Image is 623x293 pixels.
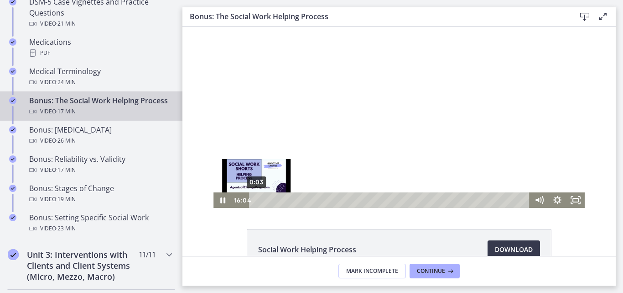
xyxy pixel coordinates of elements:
i: Completed [9,126,16,133]
button: Fullscreen [384,166,402,181]
iframe: Video Lesson [182,27,616,208]
span: 11 / 11 [139,249,156,260]
span: Mark Incomplete [346,267,398,275]
i: Completed [9,97,16,104]
div: Bonus: The Social Work Helping Process [29,95,171,117]
div: Medications [29,37,171,59]
div: Bonus: Stages of Change [29,183,171,205]
div: Video [29,18,171,29]
i: Completed [9,155,16,163]
span: Social Work Helping Process [258,244,356,255]
div: Video [29,194,171,205]
span: Continue [417,267,445,275]
div: Video [29,223,171,234]
span: · 24 min [56,77,76,88]
span: · 26 min [56,135,76,146]
div: PDF [29,48,171,59]
i: Completed [9,214,16,221]
button: Mute [348,166,366,181]
button: Continue [410,264,460,278]
i: Completed [8,249,19,260]
span: · 23 min [56,223,76,234]
h2: Unit 3: Interventions with Clients and Client Systems (Micro, Mezzo, Macro) [27,249,138,282]
button: Mark Incomplete [338,264,406,278]
span: · 17 min [56,165,76,176]
i: Completed [9,38,16,46]
span: Download [495,244,533,255]
div: Video [29,106,171,117]
span: · 21 min [56,18,76,29]
span: · 17 min [56,106,76,117]
button: Show settings menu [366,166,384,181]
span: · 19 min [56,194,76,205]
i: Completed [9,185,16,192]
div: Bonus: Setting Specific Social Work [29,212,171,234]
div: Video [29,165,171,176]
h3: Bonus: The Social Work Helping Process [190,11,561,22]
div: Video [29,135,171,146]
i: Completed [9,68,16,75]
div: Medical Terminology [29,66,171,88]
a: Download [488,240,540,259]
div: Video [29,77,171,88]
div: Bonus: [MEDICAL_DATA] [29,124,171,146]
div: Bonus: Reliability vs. Validity [29,154,171,176]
